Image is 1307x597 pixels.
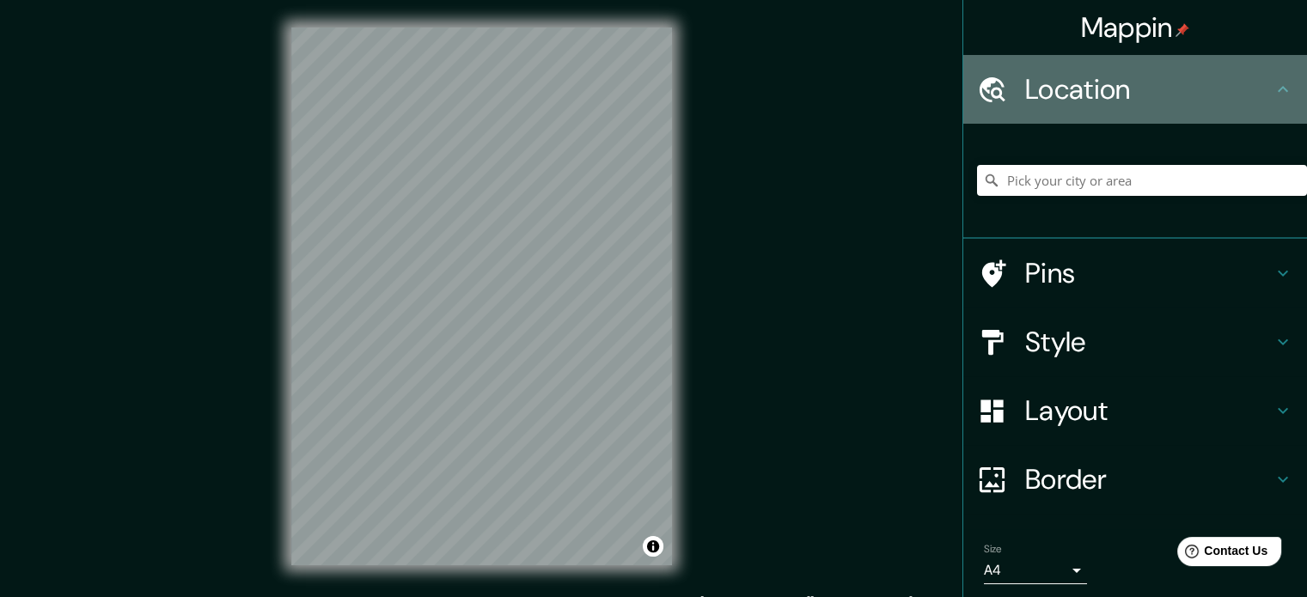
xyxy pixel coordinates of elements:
[1081,10,1190,45] h4: Mappin
[291,27,672,565] canvas: Map
[984,542,1002,557] label: Size
[1025,256,1273,290] h4: Pins
[963,445,1307,514] div: Border
[1025,72,1273,107] h4: Location
[643,536,663,557] button: Toggle attribution
[977,165,1307,196] input: Pick your city or area
[1154,530,1288,578] iframe: Help widget launcher
[1025,325,1273,359] h4: Style
[984,557,1087,584] div: A4
[1025,462,1273,496] h4: Border
[963,376,1307,445] div: Layout
[963,55,1307,124] div: Location
[963,308,1307,376] div: Style
[1176,23,1189,37] img: pin-icon.png
[963,239,1307,308] div: Pins
[1025,393,1273,428] h4: Layout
